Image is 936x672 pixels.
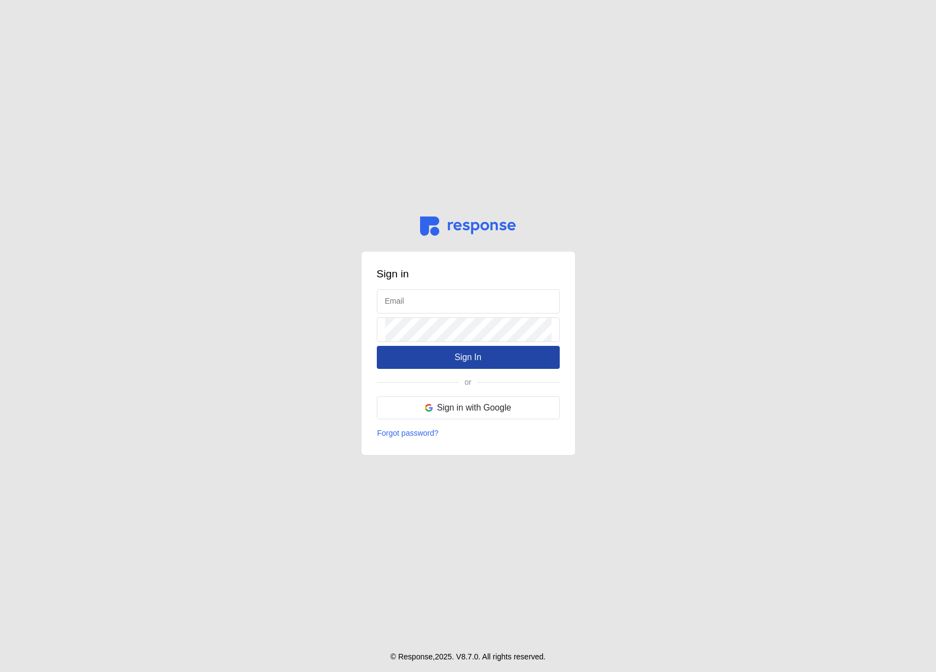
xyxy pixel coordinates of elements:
p: Forgot password? [377,428,439,440]
img: svg%3e [420,217,516,236]
p: Sign in with Google [437,401,512,414]
input: Email [385,290,552,314]
p: © Response, 2025 . V 8.7.0 . All rights reserved. [391,651,546,663]
button: Sign In [377,346,560,369]
p: or [464,377,471,389]
button: Sign in with Google [377,396,560,419]
h3: Sign in [377,267,560,282]
img: svg%3e [425,404,433,412]
p: Sign In [455,350,481,364]
button: Forgot password? [377,427,439,440]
